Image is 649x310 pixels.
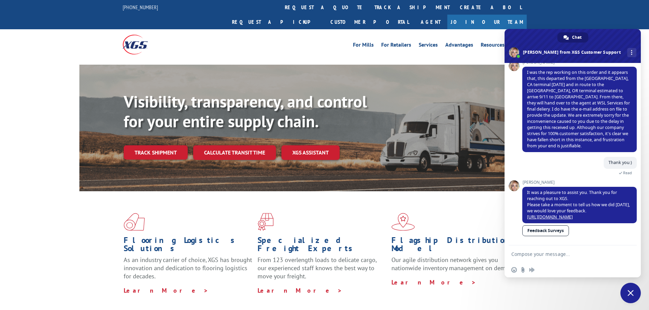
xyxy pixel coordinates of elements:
span: I was the rep working on this order and it appears that, this departed from the [GEOGRAPHIC_DATA]... [527,69,630,149]
a: Learn More > [391,278,476,286]
span: As an industry carrier of choice, XGS has brought innovation and dedication to flooring logistics... [124,256,252,280]
div: Close chat [620,283,641,303]
img: xgs-icon-flagship-distribution-model-red [391,213,415,231]
a: Agent [414,15,447,29]
h1: Flooring Logistics Solutions [124,236,252,256]
span: Chat [572,32,582,43]
a: Join Our Team [447,15,527,29]
a: Learn More > [124,287,208,294]
a: XGS ASSISTANT [281,145,340,160]
a: Request a pickup [227,15,325,29]
a: Advantages [445,42,473,50]
a: Feedback Surveys [522,225,569,236]
span: Thank you:) [608,160,632,165]
h1: Flagship Distribution Model [391,236,520,256]
a: [PHONE_NUMBER] [123,4,158,11]
span: Insert an emoji [511,267,517,273]
b: Visibility, transparency, and control for your entire supply chain. [124,91,367,132]
a: Customer Portal [325,15,414,29]
div: More channels [627,48,636,57]
a: For Retailers [381,42,411,50]
a: [URL][DOMAIN_NAME] [527,214,573,220]
a: Services [419,42,438,50]
a: For Mills [353,42,374,50]
a: Resources [481,42,505,50]
div: Chat [557,32,588,43]
span: Our agile distribution network gives you nationwide inventory management on demand. [391,256,517,272]
span: Read [623,170,632,175]
span: [PERSON_NAME] [522,180,637,185]
span: It was a pleasure to assist you. Thank you for reaching out to XGS. Please take a moment to tell ... [527,190,630,220]
a: Learn More > [258,287,342,294]
a: Calculate transit time [193,145,276,160]
span: Send a file [520,267,526,273]
h1: Specialized Freight Experts [258,236,386,256]
textarea: Compose your message... [511,251,619,257]
img: xgs-icon-total-supply-chain-intelligence-red [124,213,145,231]
a: Track shipment [124,145,188,160]
p: From 123 overlength loads to delicate cargo, our experienced staff knows the best way to move you... [258,256,386,286]
span: Audio message [529,267,535,273]
img: xgs-icon-focused-on-flooring-red [258,213,274,231]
